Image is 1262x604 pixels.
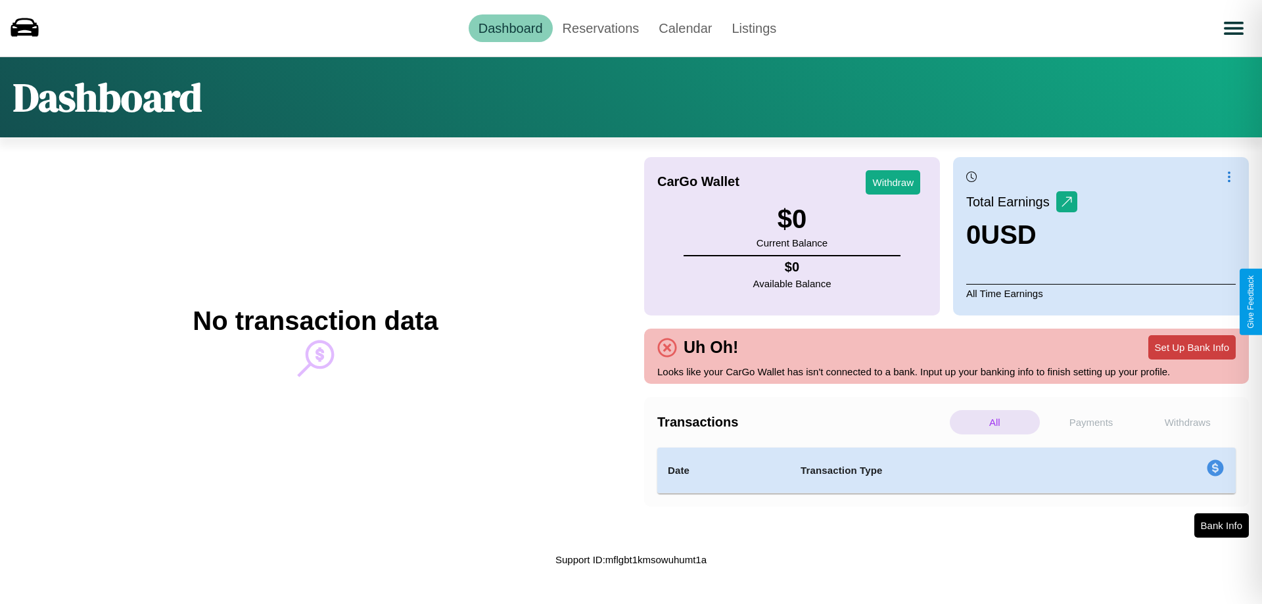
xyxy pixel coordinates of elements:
h4: $ 0 [753,260,831,275]
h1: Dashboard [13,70,202,124]
a: Listings [722,14,786,42]
p: Withdraws [1142,410,1232,434]
h4: Date [668,463,780,478]
p: All [950,410,1040,434]
a: Reservations [553,14,649,42]
button: Withdraw [866,170,920,195]
h4: Transaction Type [801,463,1099,478]
p: Support ID: mflgbt1kmsowuhumt1a [555,551,707,569]
h3: 0 USD [966,220,1077,250]
a: Calendar [649,14,722,42]
h4: Transactions [657,415,947,430]
button: Bank Info [1194,513,1249,538]
p: All Time Earnings [966,284,1236,302]
p: Total Earnings [966,190,1056,214]
a: Dashboard [469,14,553,42]
table: simple table [657,448,1236,494]
h4: CarGo Wallet [657,174,739,189]
p: Current Balance [757,234,828,252]
p: Payments [1046,410,1136,434]
div: Give Feedback [1246,275,1255,329]
h2: No transaction data [193,306,438,336]
p: Looks like your CarGo Wallet has isn't connected to a bank. Input up your banking info to finish ... [657,363,1236,381]
h3: $ 0 [757,204,828,234]
p: Available Balance [753,275,831,292]
h4: Uh Oh! [677,338,745,357]
button: Set Up Bank Info [1148,335,1236,360]
button: Open menu [1215,10,1252,47]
